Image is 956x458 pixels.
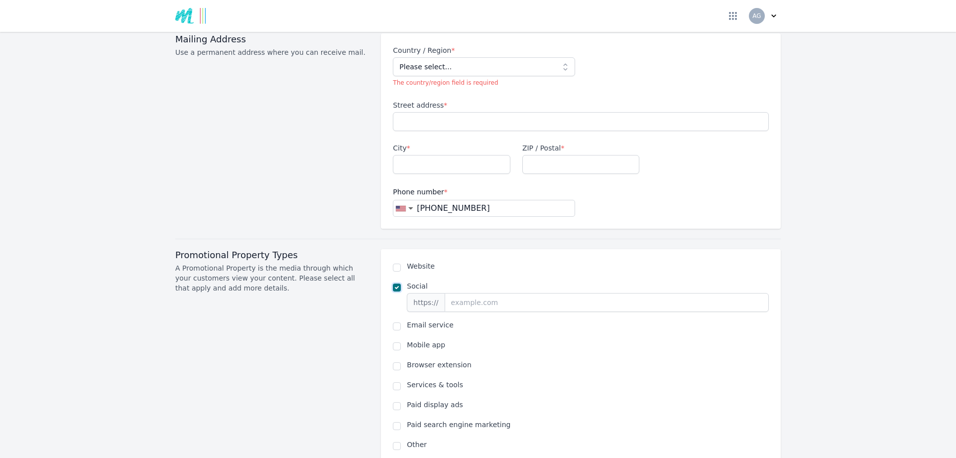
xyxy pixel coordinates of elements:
input: example.com [445,293,769,312]
label: City [393,143,510,153]
label: Paid search engine marketing [407,420,769,430]
span: The country/region field is required [393,79,498,86]
label: Mobile app [407,340,769,350]
input: Enter a phone number [413,202,574,214]
h3: Mailing Address [175,33,369,45]
h3: Promotional Property Types [175,249,369,261]
label: Browser extension [407,360,769,370]
label: ZIP / Postal [522,143,640,153]
label: Other [407,440,769,450]
p: Use a permanent address where you can receive mail. [175,47,369,57]
label: Services & tools [407,380,769,390]
label: Website [407,261,769,271]
label: Street address [393,100,769,110]
span: https:// [407,293,444,312]
label: Paid display ads [407,400,769,410]
span: ▼ [408,206,413,211]
label: Country / Region [393,45,575,55]
p: A Promotional Property is the media through which your customers view your content. Please select... [175,263,369,293]
label: Email service [407,320,769,330]
label: Social [407,281,769,291]
span: Phone number [393,188,447,196]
